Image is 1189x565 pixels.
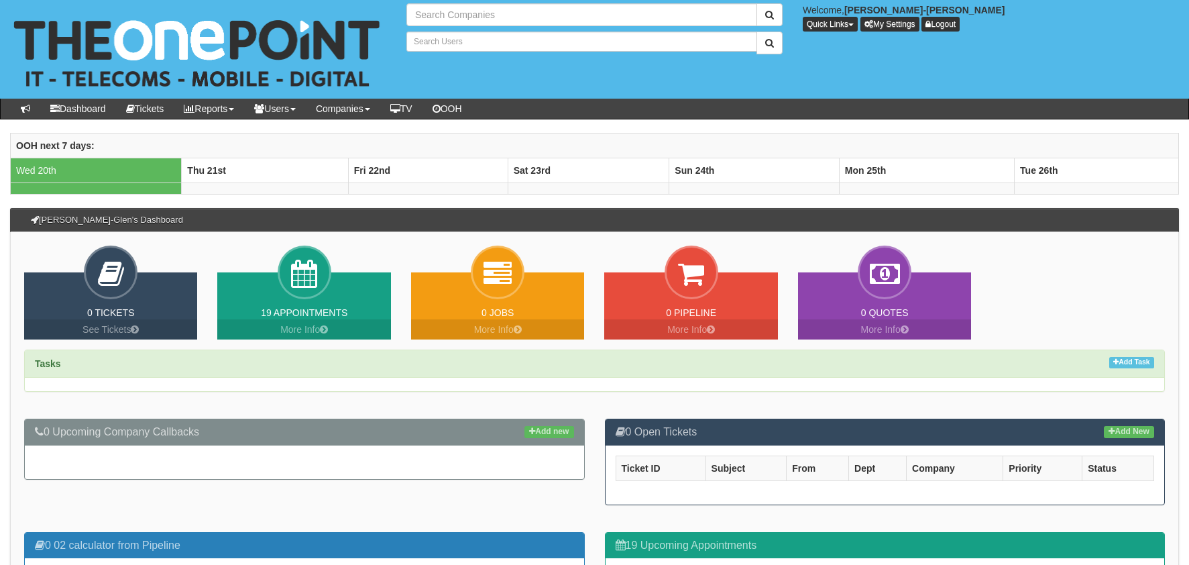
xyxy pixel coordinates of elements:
[844,5,1005,15] b: [PERSON_NAME]-[PERSON_NAME]
[24,209,190,232] h3: [PERSON_NAME]-Glen's Dashboard
[793,3,1189,32] div: Welcome,
[87,307,135,318] a: 0 Tickets
[11,158,182,183] td: Wed 20th
[406,32,757,52] input: Search Users
[839,158,1014,183] th: Mon 25th
[798,319,971,340] a: More Info
[406,3,757,26] input: Search Companies
[35,426,574,438] h3: 0 Upcoming Company Callbacks
[803,17,858,32] button: Quick Links
[11,133,1179,158] th: OOH next 7 days:
[669,158,840,183] th: Sun 24th
[705,456,787,480] th: Subject
[35,540,574,552] h3: 0 02 calculator from Pipeline
[217,319,390,340] a: More Info
[182,158,348,183] th: Thu 21st
[1082,456,1154,480] th: Status
[860,17,919,32] a: My Settings
[616,426,1155,438] h3: 0 Open Tickets
[422,99,472,119] a: OOH
[306,99,380,119] a: Companies
[348,158,508,183] th: Fri 22nd
[524,426,573,438] a: Add new
[849,456,907,480] th: Dept
[1003,456,1082,480] th: Priority
[24,319,197,340] a: See Tickets
[244,99,306,119] a: Users
[604,319,777,340] a: More Info
[907,456,1003,480] th: Company
[35,358,61,369] strong: Tasks
[174,99,244,119] a: Reports
[508,158,669,183] th: Sat 23rd
[482,307,514,318] a: 0 Jobs
[616,456,705,480] th: Ticket ID
[1015,158,1179,183] th: Tue 26th
[40,99,116,119] a: Dashboard
[861,307,909,318] a: 0 Quotes
[380,99,422,119] a: TV
[921,17,960,32] a: Logout
[1104,426,1154,438] a: Add New
[261,307,347,318] a: 19 Appointments
[787,456,849,480] th: From
[411,319,584,340] a: More Info
[1109,357,1154,368] a: Add Task
[116,99,174,119] a: Tickets
[616,540,1155,552] h3: 19 Upcoming Appointments
[666,307,716,318] a: 0 Pipeline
